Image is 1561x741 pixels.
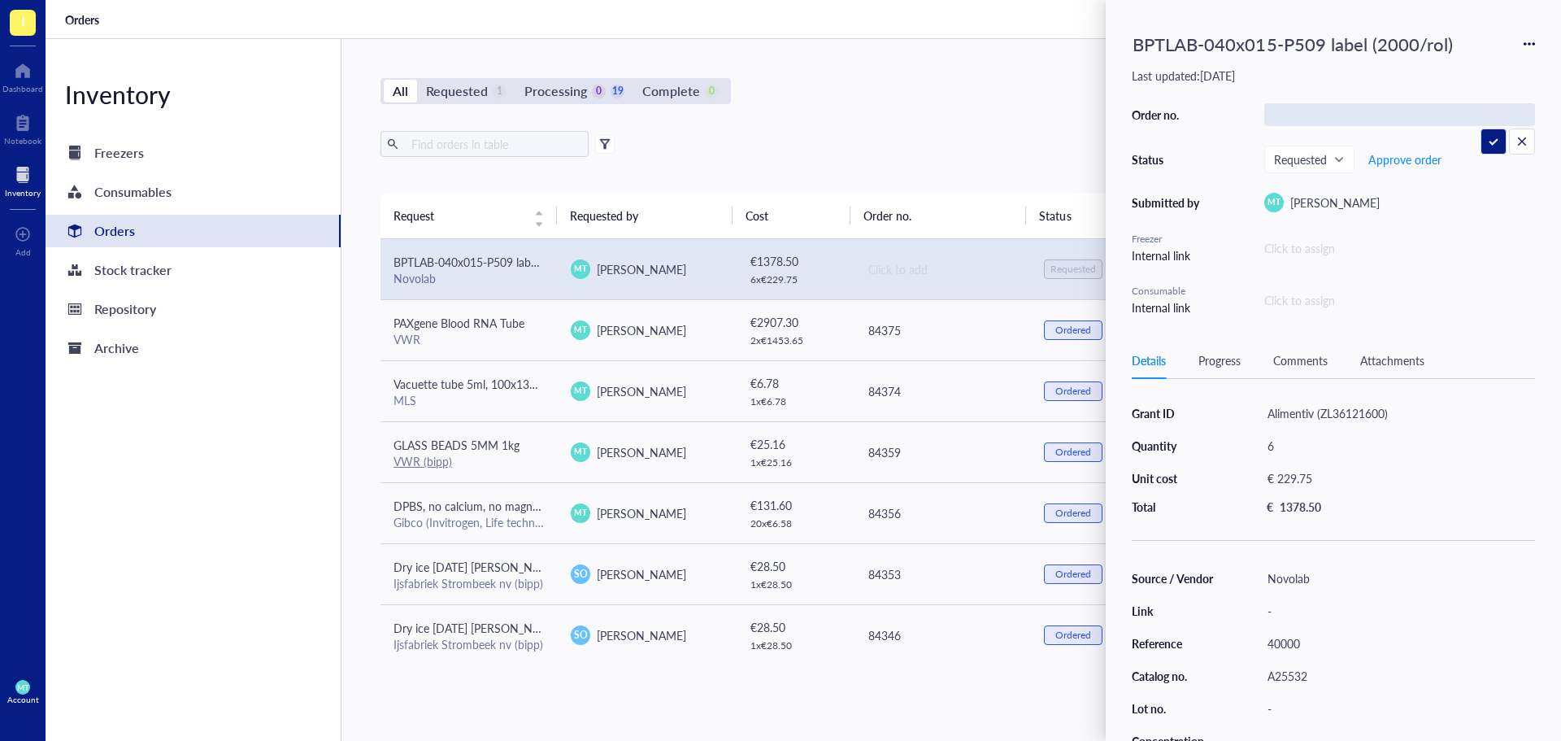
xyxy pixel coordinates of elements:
[1055,568,1091,581] div: Ordered
[65,12,102,27] a: Orders
[94,298,156,320] div: Repository
[394,576,545,591] div: Ijsfabriek Strombeek nv (bipp)
[1050,263,1096,276] div: Requested
[854,360,1031,421] td: 84374
[854,239,1031,300] td: Click to add
[1132,499,1215,514] div: Total
[1132,107,1205,122] div: Order no.
[854,482,1031,543] td: 84356
[1132,604,1215,618] div: Link
[750,618,841,636] div: € 28.50
[393,80,408,102] div: All
[868,321,1018,339] div: 84375
[1055,324,1091,337] div: Ordered
[394,332,545,347] div: VWR
[21,11,25,31] span: I
[394,437,520,453] span: GLASS BEADS 5MM 1kg
[1274,152,1341,167] span: Requested
[46,78,341,111] div: Inventory
[1055,629,1091,642] div: Ordered
[394,515,545,530] div: Gibco (Invitrogen, Life technologies) bipp
[1368,146,1442,172] button: Approve order
[394,637,545,652] div: Ijsfabriek Strombeek nv (bipp)
[705,85,719,98] div: 0
[575,263,587,275] span: MT
[394,559,560,575] span: Dry ice [DATE] [PERSON_NAME]
[1267,196,1280,208] span: MT
[1290,194,1380,211] span: [PERSON_NAME]
[94,181,172,203] div: Consumables
[524,80,587,102] div: Processing
[868,443,1018,461] div: 84359
[597,566,686,582] span: [PERSON_NAME]
[1368,153,1441,166] span: Approve order
[1260,632,1535,655] div: 40000
[1132,299,1205,316] div: Internal link
[394,620,560,636] span: Dry ice [DATE] [PERSON_NAME]
[597,444,686,460] span: [PERSON_NAME]
[750,496,841,514] div: € 131.60
[750,557,841,575] div: € 28.50
[5,188,41,198] div: Inventory
[1132,471,1215,486] div: Unit cost
[1273,351,1328,369] div: Comments
[1264,291,1335,309] div: Click to assign
[574,567,588,582] span: SO
[597,383,686,399] span: [PERSON_NAME]
[1132,438,1215,453] div: Quantity
[750,273,841,286] div: 6 x € 229.75
[1280,499,1321,514] div: 1378.50
[1125,26,1460,62] div: BPTLAB-040x015-P509 label (2000/rol)
[611,85,624,98] div: 19
[1132,232,1205,246] div: Freezer
[1260,434,1535,457] div: 6
[868,382,1018,400] div: 84374
[854,543,1031,604] td: 84353
[493,85,507,98] div: 1
[94,142,144,164] div: Freezers
[750,374,841,392] div: € 6.78
[750,395,841,408] div: 1 x € 6.78
[46,176,341,208] a: Consumables
[1260,697,1535,720] div: -
[94,337,139,360] div: Archive
[1055,385,1091,398] div: Ordered
[1132,246,1205,264] div: Internal link
[46,293,341,325] a: Repository
[394,453,452,469] a: VWR (bipp)
[5,162,41,198] a: Inventory
[2,58,43,94] a: Dashboard
[394,498,562,514] span: DPBS, no calcium, no magnesium
[750,517,841,530] div: 20 x € 6.58
[46,254,341,286] a: Stock tracker
[1260,665,1535,687] div: A25532
[1260,567,1535,590] div: Novolab
[1260,599,1535,622] div: -
[574,628,588,643] span: SO
[597,627,686,643] span: [PERSON_NAME]
[1132,284,1205,299] div: Consumable
[46,215,341,247] a: Orders
[46,332,341,364] a: Archive
[394,376,862,392] span: Vacuette tube 5ml, 100x13mm, red screw cap, serum + gel + clot activator, [PERSON_NAME]
[592,85,606,98] div: 0
[575,507,587,519] span: MT
[1055,507,1091,520] div: Ordered
[394,271,545,286] div: Novolab
[557,193,733,238] th: Requested by
[1260,467,1528,490] div: € 229.75
[4,136,41,146] div: Notebook
[575,385,587,397] span: MT
[750,435,841,453] div: € 25.16
[1132,195,1205,210] div: Submitted by
[394,207,524,224] span: Request
[394,393,545,408] div: MLS
[15,247,31,257] div: Add
[394,254,593,270] span: BPTLAB-040x015-P509 label (2000/rol)
[1132,351,1166,369] div: Details
[868,565,1018,583] div: 84353
[750,456,841,469] div: 1 x € 25.16
[854,604,1031,665] td: 84346
[1132,701,1215,716] div: Lot no.
[94,220,135,242] div: Orders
